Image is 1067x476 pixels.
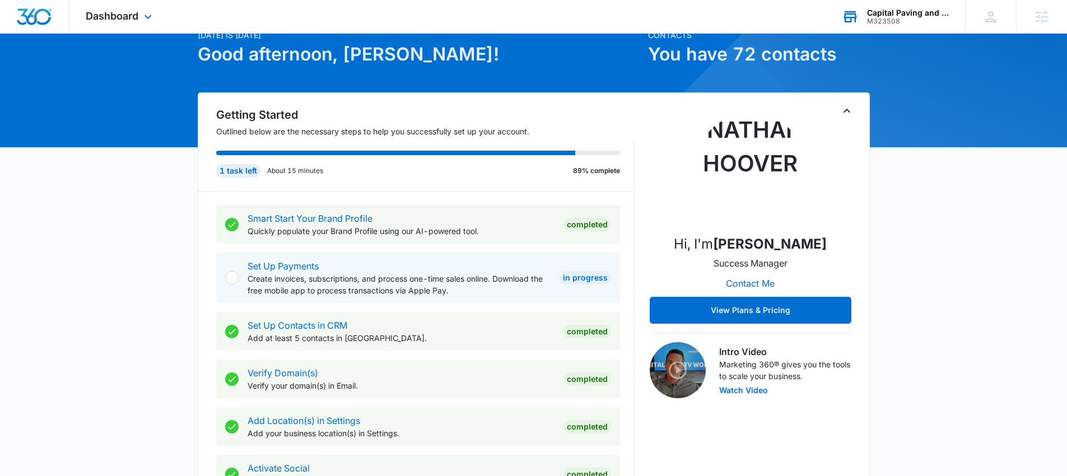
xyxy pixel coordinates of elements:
[30,65,39,74] img: tab_domain_overview_orange.svg
[714,256,788,270] p: Success Manager
[713,236,827,252] strong: [PERSON_NAME]
[719,386,768,394] button: Watch Video
[216,106,634,123] h2: Getting Started
[248,332,555,344] p: Add at least 5 contacts in [GEOGRAPHIC_DATA].
[648,29,870,41] p: Contacts
[43,66,100,73] div: Domain Overview
[563,218,611,231] div: Completed
[248,380,555,391] p: Verify your domain(s) in Email.
[31,18,55,27] div: v 4.0.25
[840,104,854,118] button: Toggle Collapse
[29,29,123,38] div: Domain: [DOMAIN_NAME]
[198,41,641,68] h1: Good afternoon, [PERSON_NAME]!
[560,271,611,284] div: In Progress
[248,273,551,296] p: Create invoices, subscriptions, and process one-time sales online. Download the free mobile app t...
[248,427,555,439] p: Add your business location(s) in Settings.
[86,10,138,22] span: Dashboard
[18,29,27,38] img: website_grey.svg
[719,345,851,358] h3: Intro Video
[111,65,120,74] img: tab_keywords_by_traffic_grey.svg
[674,234,827,254] p: Hi, I'm
[248,463,310,474] a: Activate Social
[248,320,347,331] a: Set Up Contacts in CRM
[650,342,706,398] img: Intro Video
[563,372,611,386] div: Completed
[124,66,189,73] div: Keywords by Traffic
[18,18,27,27] img: logo_orange.svg
[563,325,611,338] div: Completed
[719,358,851,382] p: Marketing 360® gives you the tools to scale your business.
[650,297,851,324] button: View Plans & Pricing
[216,125,634,137] p: Outlined below are the necessary steps to help you successfully set up your account.
[867,17,949,25] div: account id
[695,113,807,225] img: Nathan Hoover
[248,415,360,426] a: Add Location(s) in Settings
[216,164,260,178] div: 1 task left
[248,213,372,224] a: Smart Start Your Brand Profile
[248,260,319,272] a: Set Up Payments
[715,270,786,297] button: Contact Me
[867,8,949,17] div: account name
[267,166,323,176] p: About 15 minutes
[248,367,318,379] a: Verify Domain(s)
[648,41,870,68] h1: You have 72 contacts
[198,29,641,41] p: [DATE] is [DATE]
[248,225,555,237] p: Quickly populate your Brand Profile using our AI-powered tool.
[573,166,620,176] p: 89% complete
[563,420,611,433] div: Completed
